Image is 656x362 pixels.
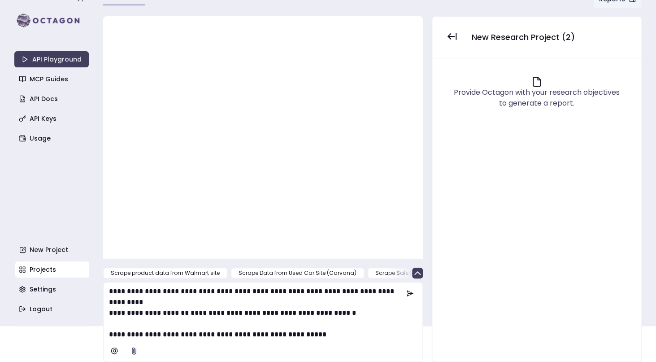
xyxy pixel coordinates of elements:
a: API Docs [15,91,90,107]
button: Scrape Sale Listings from [GEOGRAPHIC_DATA] [368,268,511,278]
div: Provide Octagon with your research objectives to generate a report. [450,87,623,109]
button: New Research Project (2) [465,27,582,47]
a: Logout [15,301,90,317]
img: logo-rect-yK7x_WSZ.svg [14,12,89,30]
a: API Keys [15,110,90,127]
a: New Project [15,242,90,258]
a: Projects [15,261,90,278]
a: MCP Guides [15,71,90,87]
button: Scrape product data from Walmart site [103,268,227,278]
button: Scrape Data from Used Car Site (Carvana) [231,268,364,278]
a: Usage [15,130,90,146]
a: API Playground [14,51,89,67]
a: Settings [15,281,90,297]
